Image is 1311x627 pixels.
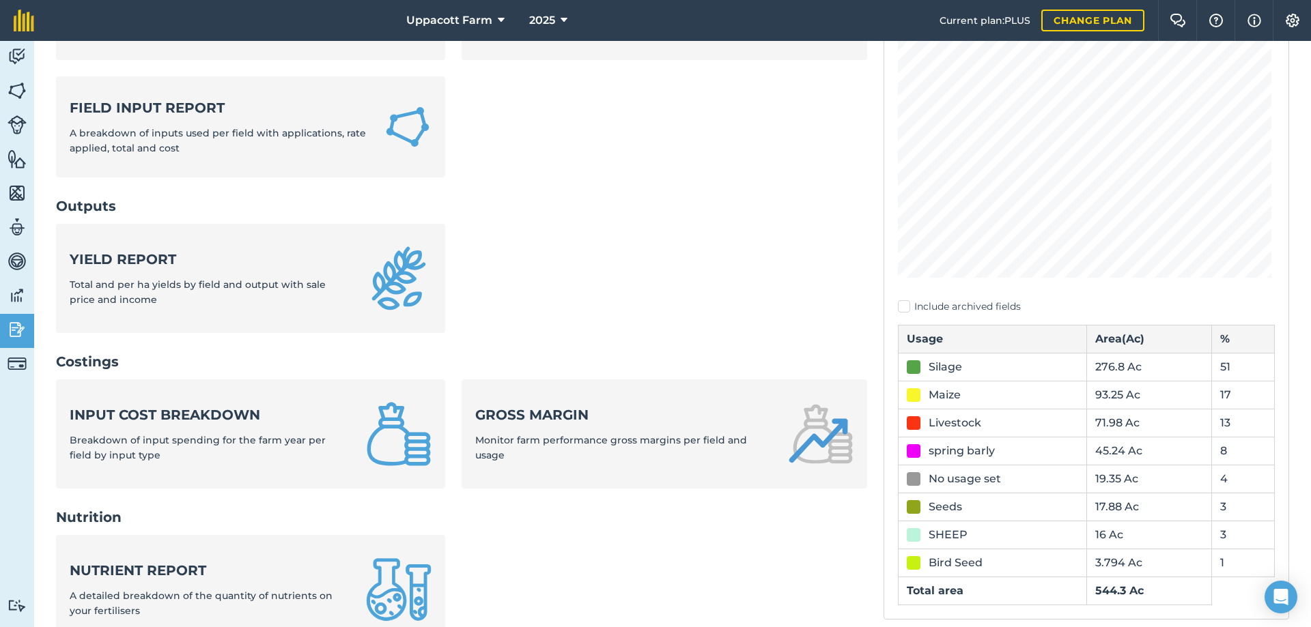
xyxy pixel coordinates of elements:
td: 3.794 Ac [1086,549,1212,577]
span: Uppacott Farm [406,12,492,29]
div: spring barly [929,443,995,459]
h2: Outputs [56,196,867,216]
div: No usage set [929,471,1001,487]
td: 4 [1212,465,1275,493]
img: svg+xml;base64,PHN2ZyB4bWxucz0iaHR0cDovL3d3dy53My5vcmcvMjAwMC9zdmciIHdpZHRoPSI1NiIgaGVpZ2h0PSI2MC... [8,183,27,203]
td: 16 Ac [1086,521,1212,549]
strong: Nutrient report [70,561,350,580]
div: Bird Seed [929,555,983,571]
a: Input cost breakdownBreakdown of input spending for the farm year per field by input type [56,379,445,489]
strong: Yield report [70,250,350,269]
td: 19.35 Ac [1086,465,1212,493]
strong: Input cost breakdown [70,405,350,424]
td: 71.98 Ac [1086,409,1212,437]
img: svg+xml;base64,PD94bWwgdmVyc2lvbj0iMS4wIiBlbmNvZGluZz0idXRmLTgiPz4KPCEtLSBHZW5lcmF0b3I6IEFkb2JlIE... [8,115,27,134]
img: Gross margin [788,401,854,467]
td: 276.8 Ac [1086,353,1212,381]
img: A cog icon [1284,14,1301,27]
img: svg+xml;base64,PD94bWwgdmVyc2lvbj0iMS4wIiBlbmNvZGluZz0idXRmLTgiPz4KPCEtLSBHZW5lcmF0b3I6IEFkb2JlIE... [8,251,27,272]
img: fieldmargin Logo [14,10,34,31]
td: 51 [1212,353,1275,381]
strong: 544.3 Ac [1095,584,1144,597]
span: Monitor farm performance gross margins per field and usage [475,434,747,461]
img: svg+xml;base64,PHN2ZyB4bWxucz0iaHR0cDovL3d3dy53My5vcmcvMjAwMC9zdmciIHdpZHRoPSI1NiIgaGVpZ2h0PSI2MC... [8,81,27,101]
td: 17 [1212,381,1275,409]
div: Seeds [929,499,962,515]
div: Livestock [929,415,981,431]
img: Yield report [366,246,432,311]
img: svg+xml;base64,PD94bWwgdmVyc2lvbj0iMS4wIiBlbmNvZGluZz0idXRmLTgiPz4KPCEtLSBHZW5lcmF0b3I6IEFkb2JlIE... [8,354,27,373]
img: svg+xml;base64,PD94bWwgdmVyc2lvbj0iMS4wIiBlbmNvZGluZz0idXRmLTgiPz4KPCEtLSBHZW5lcmF0b3I6IEFkb2JlIE... [8,46,27,67]
strong: Field Input Report [70,98,367,117]
td: 13 [1212,409,1275,437]
td: 8 [1212,437,1275,465]
div: Maize [929,387,961,403]
a: Change plan [1041,10,1144,31]
a: Field Input ReportA breakdown of inputs used per field with applications, rate applied, total and... [56,76,445,178]
img: Field Input Report [384,102,432,153]
span: A breakdown of inputs used per field with applications, rate applied, total and cost [70,127,366,154]
span: 2025 [529,12,555,29]
td: 93.25 Ac [1086,381,1212,409]
img: Nutrient report [366,557,432,622]
span: Total and per ha yields by field and output with sale price and income [70,278,326,306]
div: Open Intercom Messenger [1265,581,1297,613]
h2: Nutrition [56,508,867,527]
strong: Gross margin [475,405,772,424]
img: svg+xml;base64,PD94bWwgdmVyc2lvbj0iMS4wIiBlbmNvZGluZz0idXRmLTgiPz4KPCEtLSBHZW5lcmF0b3I6IEFkb2JlIE... [8,217,27,237]
img: Input cost breakdown [366,401,432,467]
img: svg+xml;base64,PD94bWwgdmVyc2lvbj0iMS4wIiBlbmNvZGluZz0idXRmLTgiPz4KPCEtLSBHZW5lcmF0b3I6IEFkb2JlIE... [8,319,27,340]
th: Area ( Ac ) [1086,325,1212,353]
td: 17.88 Ac [1086,493,1212,521]
img: svg+xml;base64,PHN2ZyB4bWxucz0iaHR0cDovL3d3dy53My5vcmcvMjAwMC9zdmciIHdpZHRoPSIxNyIgaGVpZ2h0PSIxNy... [1247,12,1261,29]
div: Silage [929,359,962,375]
img: svg+xml;base64,PD94bWwgdmVyc2lvbj0iMS4wIiBlbmNvZGluZz0idXRmLTgiPz4KPCEtLSBHZW5lcmF0b3I6IEFkb2JlIE... [8,599,27,612]
div: SHEEP [929,527,968,543]
img: A question mark icon [1208,14,1224,27]
label: Include archived fields [898,300,1275,314]
span: A detailed breakdown of the quantity of nutrients on your fertilisers [70,589,333,617]
span: Breakdown of input spending for the farm year per field by input type [70,434,326,461]
td: 1 [1212,549,1275,577]
th: % [1212,325,1275,353]
td: 3 [1212,521,1275,549]
span: Current plan : PLUS [940,13,1030,28]
th: Usage [899,325,1087,353]
img: svg+xml;base64,PD94bWwgdmVyc2lvbj0iMS4wIiBlbmNvZGluZz0idXRmLTgiPz4KPCEtLSBHZW5lcmF0b3I6IEFkb2JlIE... [8,285,27,306]
a: Yield reportTotal and per ha yields by field and output with sale price and income [56,224,445,333]
img: Two speech bubbles overlapping with the left bubble in the forefront [1170,14,1186,27]
td: 3 [1212,493,1275,521]
h2: Costings [56,352,867,371]
a: Gross marginMonitor farm performance gross margins per field and usage [462,379,867,489]
img: svg+xml;base64,PHN2ZyB4bWxucz0iaHR0cDovL3d3dy53My5vcmcvMjAwMC9zdmciIHdpZHRoPSI1NiIgaGVpZ2h0PSI2MC... [8,149,27,169]
td: 45.24 Ac [1086,437,1212,465]
strong: Total area [907,584,963,597]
